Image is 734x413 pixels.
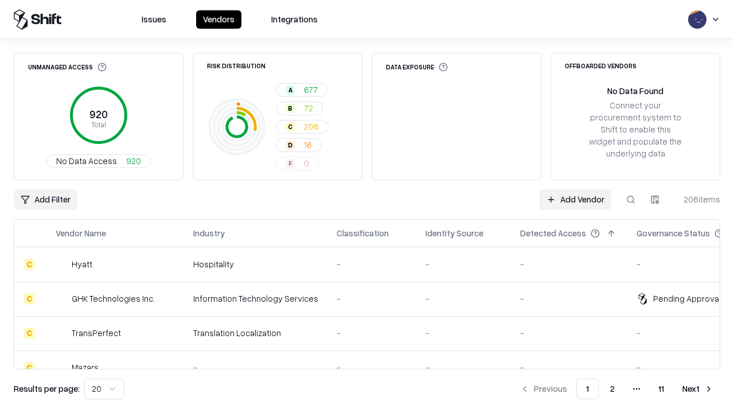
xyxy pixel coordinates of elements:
[56,293,67,305] img: GHK Technologies Inc.
[56,328,67,339] img: TransPerfect
[276,102,323,115] button: B72
[304,120,319,133] span: 206
[674,193,720,205] div: 206 items
[135,10,173,29] button: Issues
[637,227,710,239] div: Governance Status
[46,154,151,168] button: No Data Access920
[264,10,325,29] button: Integrations
[276,138,322,152] button: D16
[56,155,117,167] span: No Data Access
[607,85,663,97] div: No Data Found
[520,258,618,270] div: -
[24,293,35,305] div: C
[520,327,618,339] div: -
[588,99,683,160] div: Connect your procurement system to Shift to enable this widget and populate the underlying data
[520,361,618,373] div: -
[193,258,318,270] div: Hospitality
[520,293,618,305] div: -
[56,227,106,239] div: Vendor Name
[286,104,295,113] div: B
[337,327,407,339] div: -
[276,83,327,97] button: A677
[72,258,92,270] div: Hyatt
[28,63,107,72] div: Unmanaged Access
[24,328,35,339] div: C
[653,293,721,305] div: Pending Approval
[337,227,389,239] div: Classification
[193,227,225,239] div: Industry
[24,362,35,373] div: C
[601,379,624,399] button: 2
[540,189,611,210] a: Add Vendor
[193,361,318,373] div: -
[649,379,673,399] button: 11
[276,120,329,134] button: C206
[513,379,720,399] nav: pagination
[520,227,586,239] div: Detected Access
[565,63,637,69] div: Offboarded Vendors
[304,84,318,96] span: 677
[337,361,407,373] div: -
[14,189,77,210] button: Add Filter
[425,361,502,373] div: -
[72,327,121,339] div: TransPerfect
[56,362,67,373] img: mazars
[24,259,35,270] div: C
[207,63,266,69] div: Risk Distribution
[126,155,141,167] span: 920
[193,327,318,339] div: Translation Localization
[304,102,313,114] span: 72
[196,10,241,29] button: Vendors
[286,141,295,150] div: D
[425,327,502,339] div: -
[72,293,155,305] div: GHK Technologies Inc.
[676,379,720,399] button: Next
[14,383,80,395] p: Results per page:
[91,120,106,129] tspan: Total
[386,63,448,72] div: Data Exposure
[576,379,599,399] button: 1
[337,258,407,270] div: -
[425,293,502,305] div: -
[425,258,502,270] div: -
[193,293,318,305] div: Information Technology Services
[304,139,312,151] span: 16
[286,122,295,131] div: C
[286,85,295,95] div: A
[425,227,483,239] div: Identity Source
[337,293,407,305] div: -
[56,259,67,270] img: Hyatt
[89,108,108,120] tspan: 920
[72,361,99,373] div: Mazars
